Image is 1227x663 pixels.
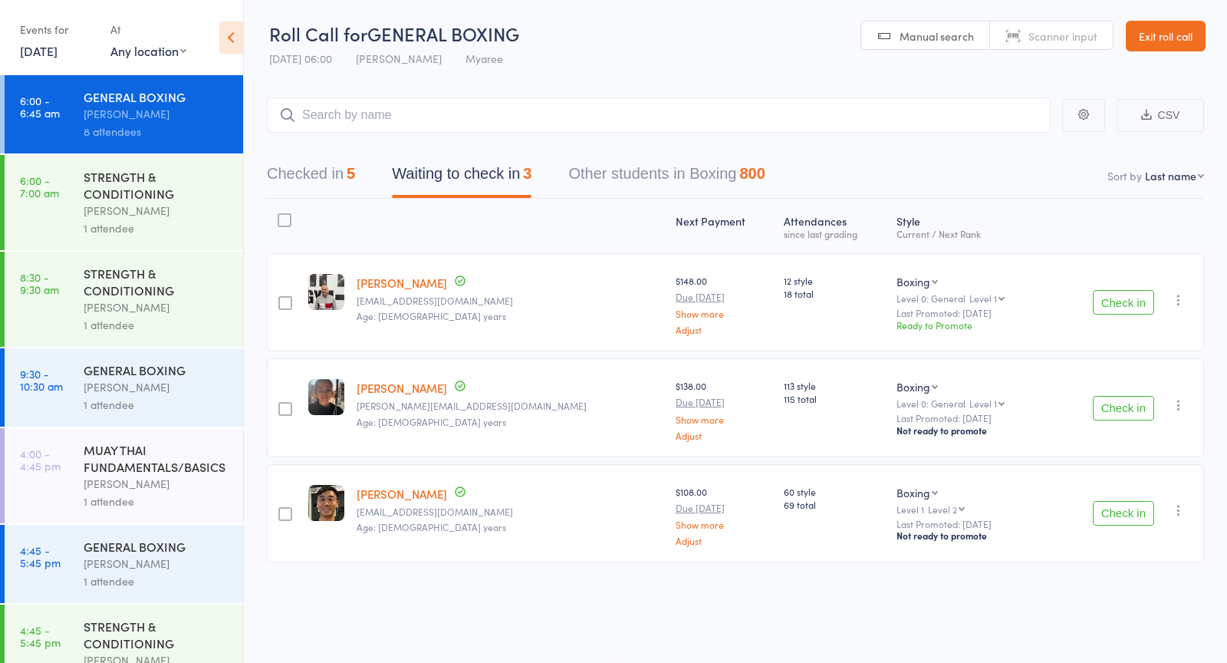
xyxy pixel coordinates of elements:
a: 4:45 -5:45 pmGENERAL BOXING[PERSON_NAME]1 attendee [5,525,243,603]
div: GENERAL BOXING [84,361,230,378]
small: Last Promoted: [DATE] [896,413,1043,424]
div: GENERAL BOXING [84,88,230,105]
small: Last Promoted: [DATE] [896,519,1043,529]
div: Ready to Promote [896,318,1043,331]
button: Check in [1093,290,1154,315]
span: Scanner input [1028,28,1097,44]
a: [PERSON_NAME] [357,380,447,396]
div: STRENGTH & CONDITIONING [84,168,230,202]
a: Show more [676,414,771,424]
div: Style [890,206,1049,246]
a: Show more [676,520,771,529]
small: Robertdavidson1993@hotmail.com [357,295,663,306]
time: 4:45 - 5:45 pm [20,624,61,648]
div: 1 attendee [84,316,230,334]
a: Exit roll call [1126,21,1206,51]
span: Myaree [465,51,503,66]
button: Waiting to check in3 [392,157,531,198]
a: Adjust [676,536,771,546]
span: 113 style [784,379,884,392]
div: STRENGTH & CONDITIONING [84,265,230,299]
span: [PERSON_NAME] [356,51,442,66]
span: [DATE] 06:00 [269,51,332,66]
div: Boxing [896,379,930,394]
a: Adjust [676,430,771,440]
small: Due [DATE] [676,397,771,407]
div: [PERSON_NAME] [84,202,230,219]
button: Other students in Boxing800 [568,157,765,198]
small: tyan80@gmail.com [357,506,663,517]
div: Not ready to promote [896,424,1043,437]
label: Sort by [1107,168,1142,183]
button: Check in [1093,396,1154,421]
div: Boxing [896,485,930,500]
span: Age: [DEMOGRAPHIC_DATA] years [357,415,506,428]
small: Due [DATE] [676,503,771,513]
div: Level 1 [969,293,997,303]
div: 1 attendee [84,572,230,590]
div: Current / Next Rank [896,229,1043,239]
small: Last Promoted: [DATE] [896,308,1043,318]
span: Manual search [900,28,974,44]
time: 4:00 - 4:45 pm [20,447,61,472]
div: STRENGTH & CONDITIONING [84,618,230,651]
div: Any location [110,42,186,59]
div: Level 0: General [896,398,1043,408]
img: image1754953509.png [308,274,344,310]
span: 18 total [784,287,884,300]
a: Adjust [676,325,771,335]
div: GENERAL BOXING [84,538,230,555]
button: Check in [1093,501,1154,526]
div: Boxing [896,274,930,289]
div: 5 [347,165,355,182]
span: 60 style [784,485,884,498]
small: alessandra.ysarod@gmail.com [357,401,663,411]
span: Age: [DEMOGRAPHIC_DATA] years [357,309,506,322]
img: image1681250433.png [308,485,344,521]
a: [PERSON_NAME] [357,486,447,502]
div: 3 [523,165,531,182]
a: 6:00 -7:00 amSTRENGTH & CONDITIONING[PERSON_NAME]1 attendee [5,155,243,250]
img: image1737169642.png [308,379,344,415]
time: 9:30 - 10:30 am [20,368,63,392]
div: MUAY THAI FUNDAMENTALS/BASICS [84,441,230,475]
div: [PERSON_NAME] [84,555,230,572]
button: Checked in5 [267,157,355,198]
div: $148.00 [676,274,771,335]
div: Next Payment [669,206,778,246]
span: Age: [DEMOGRAPHIC_DATA] years [357,520,506,533]
div: 800 [739,165,765,182]
div: since last grading [784,229,884,239]
div: Last name [1145,168,1196,183]
div: [PERSON_NAME] [84,299,230,316]
a: 8:30 -9:30 amSTRENGTH & CONDITIONING[PERSON_NAME]1 attendee [5,252,243,347]
a: 6:00 -6:45 amGENERAL BOXING[PERSON_NAME]8 attendees [5,75,243,153]
span: GENERAL BOXING [367,21,519,46]
div: Not ready to promote [896,529,1043,542]
div: $108.00 [676,485,771,546]
div: Events for [20,17,95,42]
div: Level 1 [896,504,1043,514]
div: 1 attendee [84,493,230,510]
div: Level 1 [969,398,997,408]
span: 69 total [784,498,884,511]
a: Show more [676,308,771,318]
div: [PERSON_NAME] [84,378,230,396]
time: 8:30 - 9:30 am [20,271,59,295]
div: $138.00 [676,379,771,440]
button: CSV [1117,99,1204,132]
time: 4:45 - 5:45 pm [20,544,61,569]
time: 6:00 - 7:00 am [20,174,59,199]
a: 9:30 -10:30 amGENERAL BOXING[PERSON_NAME]1 attendee [5,348,243,427]
small: Due [DATE] [676,292,771,302]
span: 12 style [784,274,884,287]
input: Search by name [267,97,1051,133]
div: 1 attendee [84,219,230,237]
div: Level 2 [928,504,957,514]
span: Roll Call for [269,21,367,46]
div: At [110,17,186,42]
a: 4:00 -4:45 pmMUAY THAI FUNDAMENTALS/BASICS[PERSON_NAME]1 attendee [5,428,243,523]
div: 1 attendee [84,396,230,414]
div: [PERSON_NAME] [84,475,230,493]
div: Level 0: General [896,293,1043,303]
